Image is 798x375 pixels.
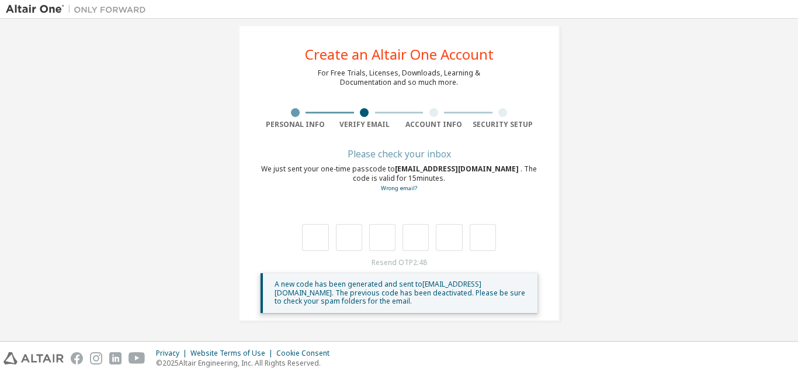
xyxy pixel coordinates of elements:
[261,164,537,193] div: We just sent your one-time passcode to . The code is valid for 15 minutes.
[4,352,64,364] img: altair_logo.svg
[6,4,152,15] img: Altair One
[261,120,330,129] div: Personal Info
[330,120,400,129] div: Verify Email
[156,349,190,358] div: Privacy
[318,68,480,87] div: For Free Trials, Licenses, Downloads, Learning & Documentation and so much more.
[275,279,525,306] span: A new code has been generated and sent to [EMAIL_ADDRESS][DOMAIN_NAME] . The previous code has be...
[71,352,83,364] img: facebook.svg
[129,352,145,364] img: youtube.svg
[276,349,336,358] div: Cookie Consent
[261,150,537,157] div: Please check your inbox
[395,164,521,174] span: [EMAIL_ADDRESS][DOMAIN_NAME]
[90,352,102,364] img: instagram.svg
[399,120,469,129] div: Account Info
[156,358,336,368] p: © 2025 Altair Engineering, Inc. All Rights Reserved.
[469,120,538,129] div: Security Setup
[305,47,494,61] div: Create an Altair One Account
[381,184,417,192] a: Go back to the registration form
[190,349,276,358] div: Website Terms of Use
[109,352,122,364] img: linkedin.svg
